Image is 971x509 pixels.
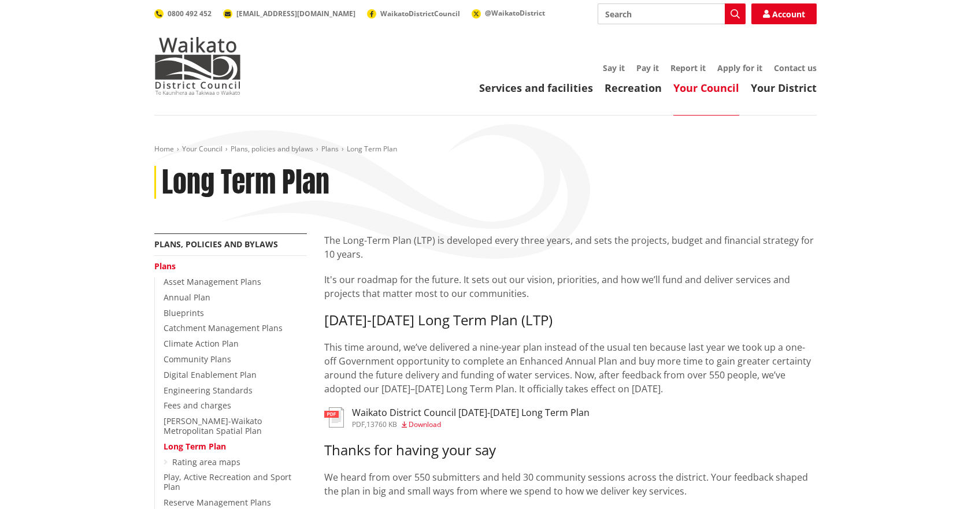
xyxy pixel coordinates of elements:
p: This time around, we’ve delivered a nine-year plan instead of the usual ten because last year we ... [324,340,817,396]
a: [EMAIL_ADDRESS][DOMAIN_NAME] [223,9,355,18]
a: Apply for it [717,62,762,73]
img: Waikato District Council - Te Kaunihera aa Takiwaa o Waikato [154,37,241,95]
a: Plans [321,144,339,154]
nav: breadcrumb [154,144,817,154]
a: Account [751,3,817,24]
a: Contact us [774,62,817,73]
a: Digital Enablement Plan [164,369,257,380]
a: Annual Plan [164,292,210,303]
p: It's our roadmap for the future. It sets out our vision, priorities, and how we’ll fund and deliv... [324,273,817,300]
span: Download [409,419,441,429]
span: @WaikatoDistrict [485,8,545,18]
a: Rating area maps [172,456,240,467]
span: 0800 492 452 [168,9,212,18]
span: [EMAIL_ADDRESS][DOMAIN_NAME] [236,9,355,18]
a: Asset Management Plans [164,276,261,287]
a: [PERSON_NAME]-Waikato Metropolitan Spatial Plan [164,415,262,436]
a: Report it [670,62,706,73]
p: The Long-Term Plan (LTP) is developed every three years, and sets the projects, budget and financ... [324,233,817,261]
a: Fees and charges [164,400,231,411]
a: Your Council [182,144,223,154]
span: pdf [352,419,365,429]
h3: [DATE]-[DATE] Long Term Plan (LTP) [324,312,817,329]
a: Reserve Management Plans [164,497,271,508]
a: Your District [751,81,817,95]
a: Services and facilities [479,81,593,95]
a: Plans, policies and bylaws [154,239,278,250]
a: Plans [154,261,176,272]
a: Waikato District Council [DATE]-[DATE] Long Term Plan pdf,13760 KB Download [324,407,590,428]
div: , [352,421,590,428]
span: We heard from over 550 submitters and held 30 community sessions across the district. Your feedba... [324,471,808,497]
a: Blueprints [164,307,204,318]
a: Say it [603,62,625,73]
a: Long Term Plan [164,441,226,452]
a: WaikatoDistrictCouncil [367,9,460,18]
span: 13760 KB [366,419,397,429]
a: Catchment Management Plans [164,322,283,333]
h3: Thanks for having your say [324,442,817,459]
h3: Waikato District Council [DATE]-[DATE] Long Term Plan [352,407,590,418]
a: 0800 492 452 [154,9,212,18]
a: Community Plans [164,354,231,365]
a: Play, Active Recreation and Sport Plan [164,471,291,492]
span: WaikatoDistrictCouncil [380,9,460,18]
a: Pay it [636,62,659,73]
a: Engineering Standards [164,385,253,396]
a: Home [154,144,174,154]
span: Long Term Plan [347,144,397,154]
a: @WaikatoDistrict [472,8,545,18]
a: Your Council [673,81,739,95]
h1: Long Term Plan [162,166,329,199]
img: document-pdf.svg [324,407,344,428]
a: Recreation [605,81,662,95]
a: Climate Action Plan [164,338,239,349]
a: Plans, policies and bylaws [231,144,313,154]
input: Search input [598,3,746,24]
